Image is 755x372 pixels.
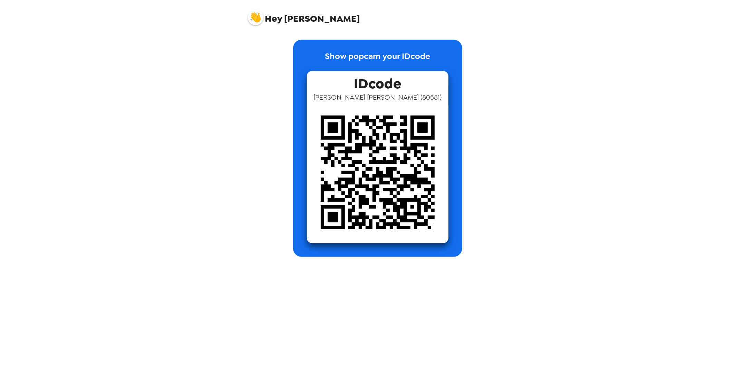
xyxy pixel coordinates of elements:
span: IDcode [354,71,401,93]
p: Show popcam your IDcode [325,50,430,71]
span: Hey [265,12,282,25]
span: [PERSON_NAME] [248,6,360,23]
img: profile pic [248,10,263,25]
span: [PERSON_NAME] [PERSON_NAME] ( 80581 ) [313,93,442,102]
img: qr code [307,102,448,243]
